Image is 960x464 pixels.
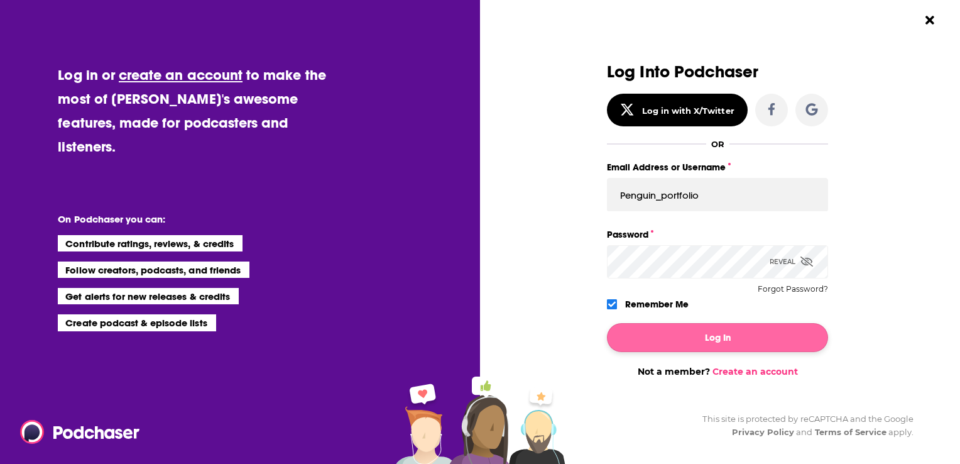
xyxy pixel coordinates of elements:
input: Email Address or Username [607,178,828,212]
li: Create podcast & episode lists [58,314,215,331]
label: Remember Me [625,296,689,312]
button: Close Button [918,8,942,32]
div: OR [711,139,724,149]
li: Get alerts for new releases & credits [58,288,238,304]
button: Log In [607,323,828,352]
a: create an account [119,66,243,84]
a: Terms of Service [815,427,887,437]
button: Forgot Password? [758,285,828,294]
div: Reveal [770,245,813,279]
label: Password [607,226,828,243]
li: On Podchaser you can: [58,213,309,225]
a: Privacy Policy [732,427,795,437]
li: Follow creators, podcasts, and friends [58,262,249,278]
label: Email Address or Username [607,159,828,175]
img: Podchaser - Follow, Share and Rate Podcasts [20,420,141,444]
a: Podchaser - Follow, Share and Rate Podcasts [20,420,131,444]
h3: Log Into Podchaser [607,63,828,81]
li: Contribute ratings, reviews, & credits [58,235,243,251]
div: Log in with X/Twitter [642,106,734,116]
a: Create an account [712,366,798,377]
button: Log in with X/Twitter [607,94,748,126]
div: This site is protected by reCAPTCHA and the Google and apply. [692,412,914,439]
div: Not a member? [607,366,828,377]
